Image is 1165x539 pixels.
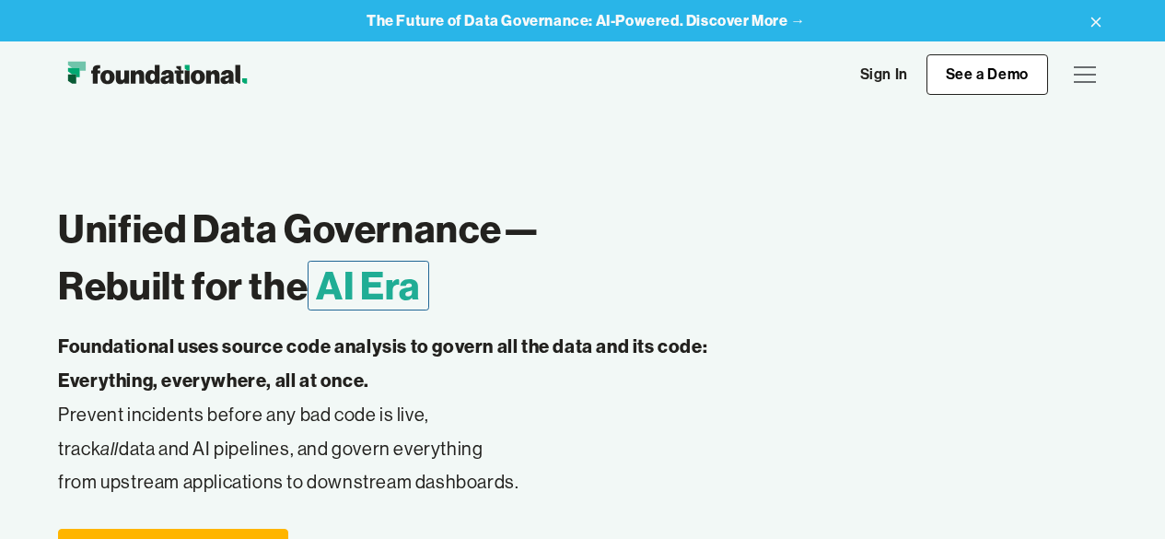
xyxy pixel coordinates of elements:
[926,54,1048,95] a: See a Demo
[308,261,429,311] span: AI Era
[58,56,256,93] img: Foundational Logo
[58,330,757,499] p: Prevent incidents before any bad code is live, track data and AI pipelines, and govern everything...
[58,334,707,392] strong: Foundational uses source code analysis to govern all the data and its code: Everything, everywher...
[842,55,926,94] a: Sign In
[58,200,757,315] h1: Unified Data Governance— Rebuilt for the
[367,11,806,29] strong: The Future of Data Governance: AI-Powered. Discover More →
[100,437,119,460] em: all
[58,56,256,93] a: home
[367,12,806,29] a: The Future of Data Governance: AI-Powered. Discover More →
[1063,53,1107,97] div: menu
